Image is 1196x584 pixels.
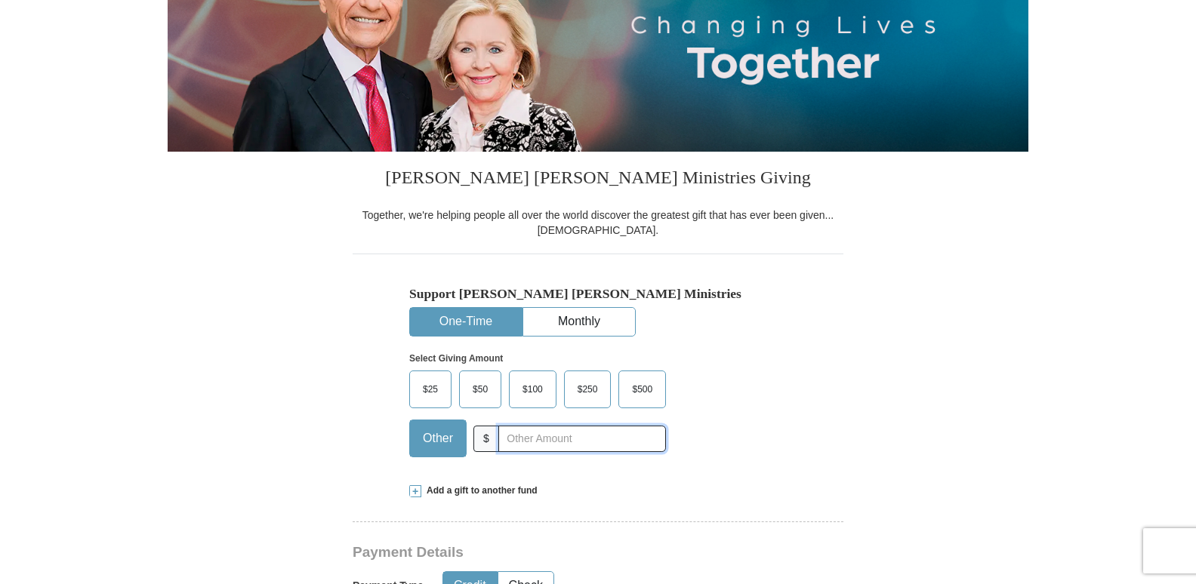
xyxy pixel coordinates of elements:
span: Add a gift to another fund [421,484,538,497]
span: $ [473,426,499,452]
span: $500 [624,378,660,401]
span: Other [415,427,461,450]
span: $100 [515,378,550,401]
button: Monthly [523,308,635,336]
h3: [PERSON_NAME] [PERSON_NAME] Ministries Giving [353,152,843,207]
strong: Select Giving Amount [409,353,503,364]
h3: Payment Details [353,544,738,561]
h5: Support [PERSON_NAME] [PERSON_NAME] Ministries [409,286,787,302]
span: $25 [415,378,445,401]
span: $50 [465,378,495,401]
div: Together, we're helping people all over the world discover the greatest gift that has ever been g... [353,207,843,238]
input: Other Amount [498,426,666,452]
button: One-Time [410,308,522,336]
span: $250 [570,378,606,401]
